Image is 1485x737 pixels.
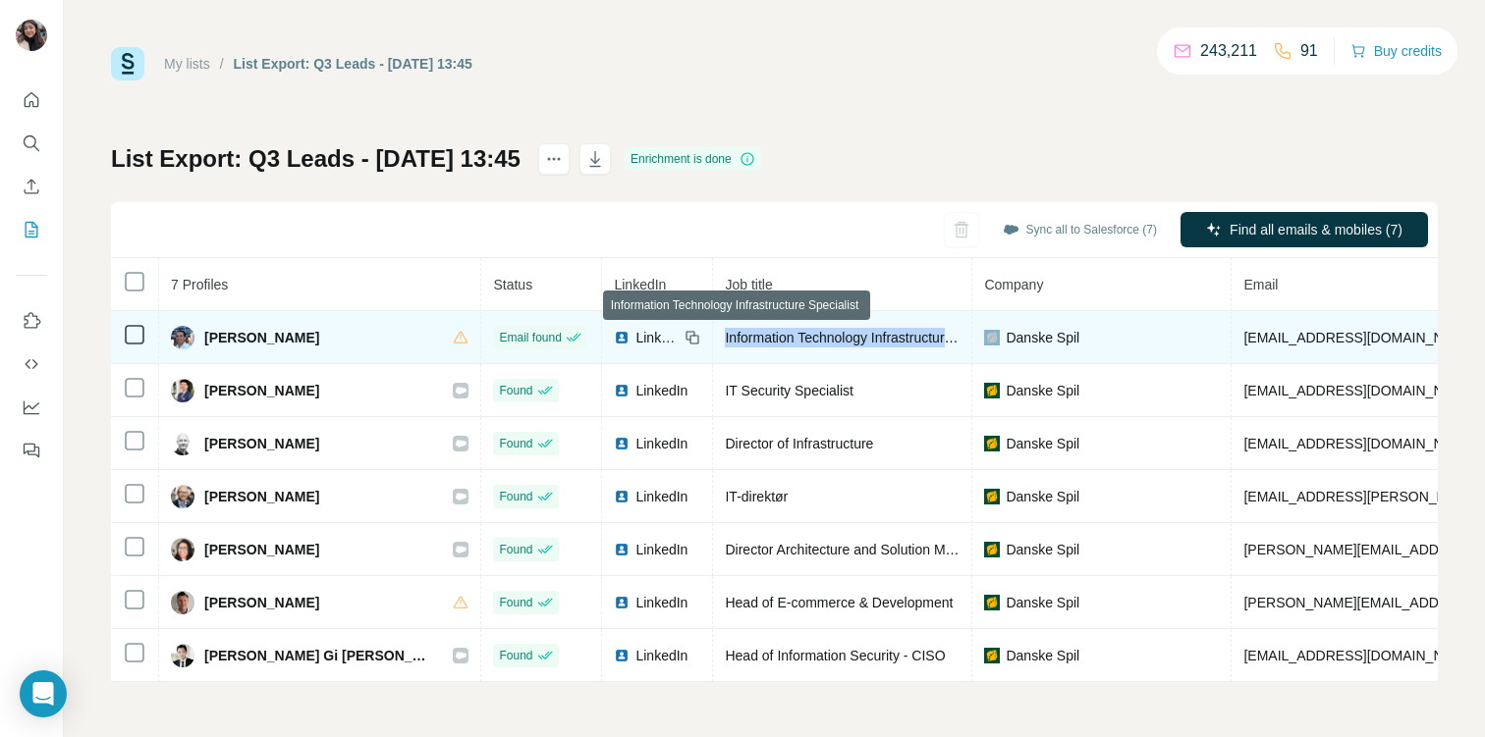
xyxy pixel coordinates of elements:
[234,54,472,74] div: List Export: Q3 Leads - [DATE] 13:45
[499,435,532,452] span: Found
[1006,328,1079,347] span: Danske Spil
[16,303,47,339] button: Use Surfe on LinkedIn
[1243,436,1476,451] span: [EMAIL_ADDRESS][DOMAIN_NAME]
[1300,39,1318,63] p: 91
[499,329,561,346] span: Email found
[725,595,953,610] span: Head of E-commerce & Development
[1243,648,1476,663] span: [EMAIL_ADDRESS][DOMAIN_NAME]
[1243,330,1476,345] span: [EMAIL_ADDRESS][DOMAIN_NAME]
[499,488,532,505] span: Found
[1006,487,1079,506] span: Danske Spil
[171,432,194,455] img: Avatar
[499,541,532,558] span: Found
[725,383,852,398] span: IT Security Specialist
[635,540,687,559] span: LinkedIn
[204,593,319,612] span: [PERSON_NAME]
[538,143,570,175] button: actions
[635,646,687,665] span: LinkedIn
[1200,39,1257,63] p: 243,211
[1181,212,1428,247] button: Find all emails & mobiles (7)
[725,542,1014,557] span: Director Architecture and Solution Management
[984,542,1000,557] img: company-logo
[614,542,630,557] img: LinkedIn logo
[204,434,319,453] span: [PERSON_NAME]
[16,82,47,118] button: Quick start
[635,381,687,400] span: LinkedIn
[1243,277,1278,292] span: Email
[1006,381,1079,400] span: Danske Spil
[20,670,67,717] div: Open Intercom Messenger
[16,390,47,425] button: Dashboard
[1350,37,1442,65] button: Buy credits
[204,487,319,506] span: [PERSON_NAME]
[725,648,945,663] span: Head of Information Security - CISO
[164,56,210,72] a: My lists
[171,379,194,402] img: Avatar
[1243,383,1476,398] span: [EMAIL_ADDRESS][DOMAIN_NAME]
[1230,220,1402,239] span: Find all emails & mobiles (7)
[614,595,630,610] img: LinkedIn logo
[614,489,630,504] img: LinkedIn logo
[16,433,47,468] button: Feedback
[625,147,761,171] div: Enrichment is done
[725,489,788,504] span: IT-direktør
[171,538,194,561] img: Avatar
[635,328,679,347] span: LinkedIn
[984,330,1000,345] img: company-logo
[984,648,1000,663] img: company-logo
[984,383,1000,398] img: company-logo
[204,328,319,347] span: [PERSON_NAME]
[725,330,1015,345] span: Information Technology Infrastructure Specialist
[499,594,532,611] span: Found
[984,595,1000,610] img: company-logo
[171,591,194,614] img: Avatar
[614,330,630,345] img: LinkedIn logo
[204,646,433,665] span: [PERSON_NAME] Gi [PERSON_NAME]
[984,277,1043,292] span: Company
[220,54,224,74] li: /
[725,436,873,451] span: Director of Infrastructure
[635,434,687,453] span: LinkedIn
[984,489,1000,504] img: company-logo
[499,382,532,399] span: Found
[989,215,1171,244] button: Sync all to Salesforce (7)
[204,540,319,559] span: [PERSON_NAME]
[16,169,47,204] button: Enrich CSV
[16,20,47,51] img: Avatar
[614,277,666,292] span: LinkedIn
[614,436,630,451] img: LinkedIn logo
[111,143,521,175] h1: List Export: Q3 Leads - [DATE] 13:45
[984,436,1000,451] img: company-logo
[204,381,319,400] span: [PERSON_NAME]
[111,47,144,80] img: Surfe Logo
[614,383,630,398] img: LinkedIn logo
[16,346,47,382] button: Use Surfe API
[635,487,687,506] span: LinkedIn
[725,277,772,292] span: Job title
[1006,593,1079,612] span: Danske Spil
[171,277,228,292] span: 7 Profiles
[499,647,532,664] span: Found
[16,126,47,161] button: Search
[1006,646,1079,665] span: Danske Spil
[1006,540,1079,559] span: Danske Spil
[171,326,194,349] img: Avatar
[171,485,194,508] img: Avatar
[1006,434,1079,453] span: Danske Spil
[493,277,532,292] span: Status
[171,644,194,667] img: Avatar
[16,212,47,247] button: My lists
[635,593,687,612] span: LinkedIn
[614,648,630,663] img: LinkedIn logo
